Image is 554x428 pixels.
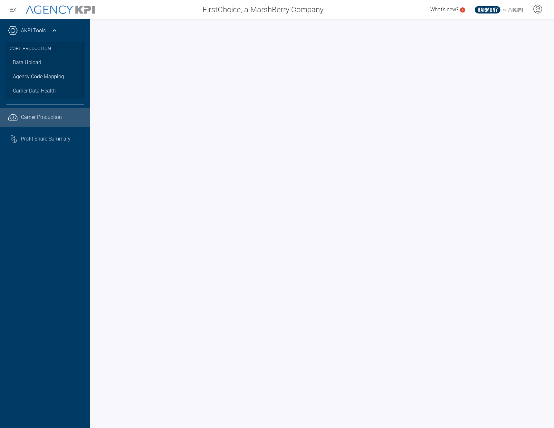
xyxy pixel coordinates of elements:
h3: Core Production [10,42,81,55]
img: AgencyKPI [26,5,95,14]
a: 5 [460,7,465,13]
a: AKPI Tools [21,27,46,34]
span: FirstChoice, a MarshBerry Company [203,4,323,15]
span: Profit Share Summary [21,135,71,143]
a: Agency Code Mapping [6,70,84,84]
span: What's new? [430,6,458,13]
span: Carrier Production [21,113,62,121]
a: Data Upload [6,55,84,70]
text: 5 [462,8,463,12]
a: Carrier Data Health [6,84,84,98]
span: Carrier Data Health [13,87,56,95]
